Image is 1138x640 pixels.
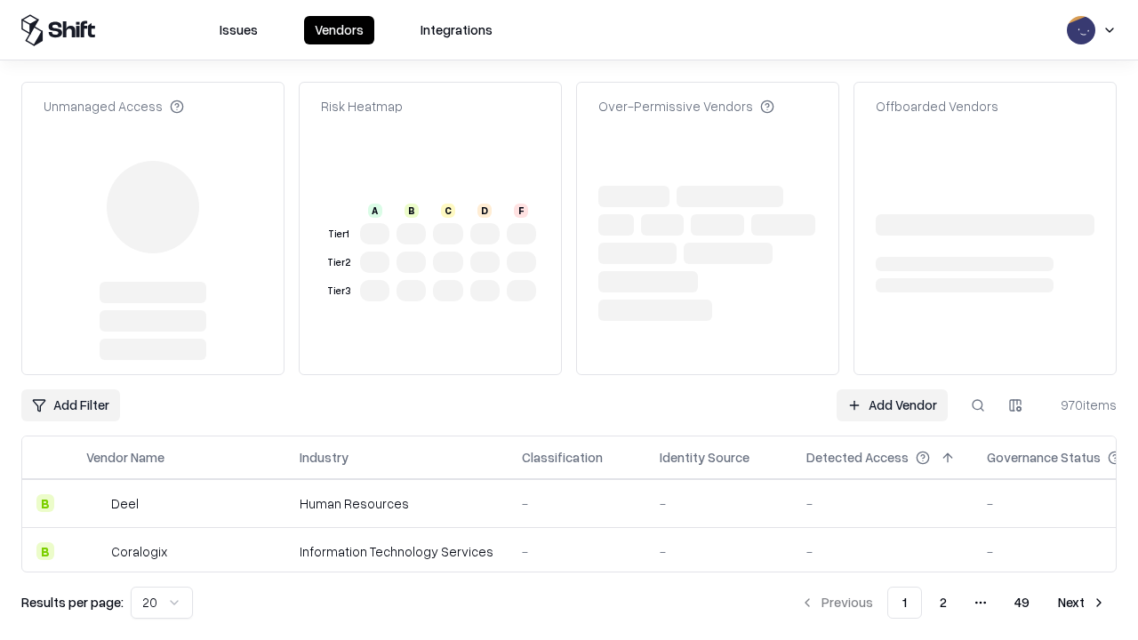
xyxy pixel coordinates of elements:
div: - [806,494,958,513]
div: Over-Permissive Vendors [598,97,774,116]
div: Deel [111,494,139,513]
nav: pagination [789,587,1117,619]
button: Integrations [410,16,503,44]
div: - [522,542,631,561]
div: Detected Access [806,448,909,467]
div: D [477,204,492,218]
div: B [405,204,419,218]
button: 49 [1000,587,1044,619]
div: 970 items [1046,396,1117,414]
div: Tier 3 [325,284,353,299]
div: C [441,204,455,218]
a: Add Vendor [837,389,948,421]
button: Issues [209,16,268,44]
p: Results per page: [21,593,124,612]
div: - [806,542,958,561]
button: Vendors [304,16,374,44]
img: Coralogix [86,542,104,560]
div: Offboarded Vendors [876,97,998,116]
div: Unmanaged Access [44,97,184,116]
button: 2 [926,587,961,619]
div: Tier 2 [325,255,353,270]
div: Classification [522,448,603,467]
div: Tier 1 [325,227,353,242]
div: Vendor Name [86,448,164,467]
div: Identity Source [660,448,749,467]
div: Industry [300,448,349,467]
div: Human Resources [300,494,493,513]
div: A [368,204,382,218]
div: F [514,204,528,218]
button: Add Filter [21,389,120,421]
div: Risk Heatmap [321,97,403,116]
div: B [36,494,54,512]
div: Coralogix [111,542,167,561]
img: Deel [86,494,104,512]
div: - [522,494,631,513]
button: Next [1047,587,1117,619]
div: B [36,542,54,560]
div: - [660,494,778,513]
div: Information Technology Services [300,542,493,561]
button: 1 [887,587,922,619]
div: Governance Status [987,448,1101,467]
div: - [660,542,778,561]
